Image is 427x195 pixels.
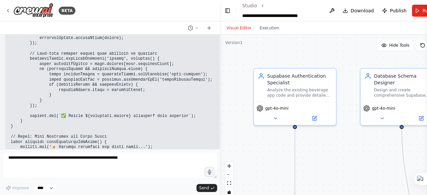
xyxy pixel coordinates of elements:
[12,185,29,191] span: Improve
[199,185,209,191] span: Send
[3,184,32,192] button: Improve
[253,68,337,126] div: Supabase Authentication SpecialistAnalyze the existing beverage app code and provide detailed imp...
[196,184,217,192] button: Send
[267,73,332,86] div: Supabase Authentication Specialist
[296,114,333,122] button: Open in side panel
[389,43,410,48] span: Hide Tools
[59,7,75,15] div: BETA
[204,24,215,32] button: Start a new chat
[225,179,234,188] button: fit view
[224,6,231,15] button: Hide left sidebar
[390,7,407,14] span: Publish
[204,167,215,177] button: Click to speak your automation idea
[13,3,53,18] img: Logo
[372,106,395,111] span: gpt-4o-mini
[225,170,234,179] button: zoom out
[351,7,374,14] span: Download
[340,5,377,17] button: Download
[242,2,321,19] nav: breadcrumb
[379,5,409,17] button: Publish
[267,87,332,98] div: Analyze the existing beverage app code and provide detailed implementation guidance for integrati...
[223,24,256,32] button: Visual Editor
[225,40,243,45] div: Version 1
[377,40,414,51] button: Hide Tools
[185,24,201,32] button: Switch to previous chat
[265,106,289,111] span: gpt-4o-mini
[225,162,234,170] button: zoom in
[242,3,257,8] a: Studio
[256,24,283,32] button: Execution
